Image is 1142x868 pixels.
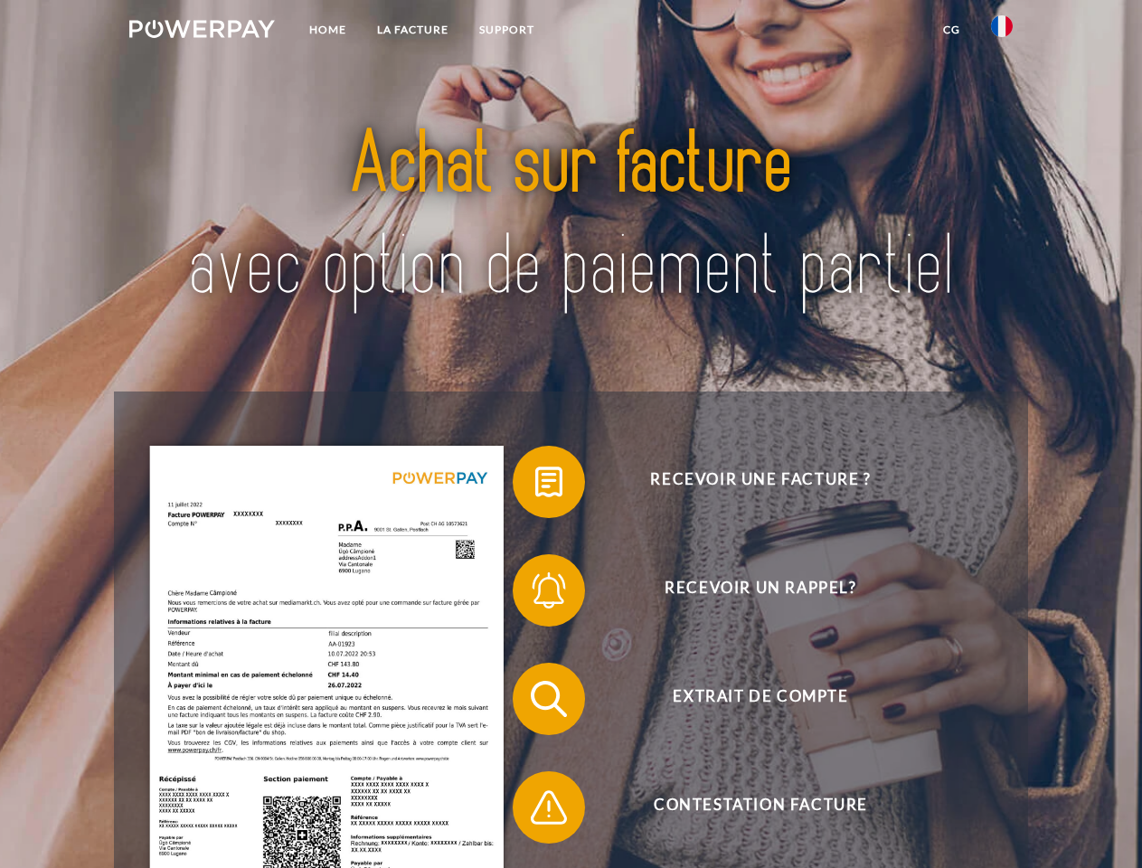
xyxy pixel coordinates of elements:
[173,87,969,346] img: title-powerpay_fr.svg
[464,14,550,46] a: Support
[294,14,362,46] a: Home
[129,20,275,38] img: logo-powerpay-white.svg
[928,14,976,46] a: CG
[539,554,982,627] span: Recevoir un rappel?
[991,15,1013,37] img: fr
[539,446,982,518] span: Recevoir une facture ?
[513,663,983,735] button: Extrait de compte
[362,14,464,46] a: LA FACTURE
[539,771,982,844] span: Contestation Facture
[526,676,571,722] img: qb_search.svg
[539,663,982,735] span: Extrait de compte
[513,771,983,844] button: Contestation Facture
[526,785,571,830] img: qb_warning.svg
[513,446,983,518] button: Recevoir une facture ?
[513,554,983,627] button: Recevoir un rappel?
[526,568,571,613] img: qb_bell.svg
[526,459,571,505] img: qb_bill.svg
